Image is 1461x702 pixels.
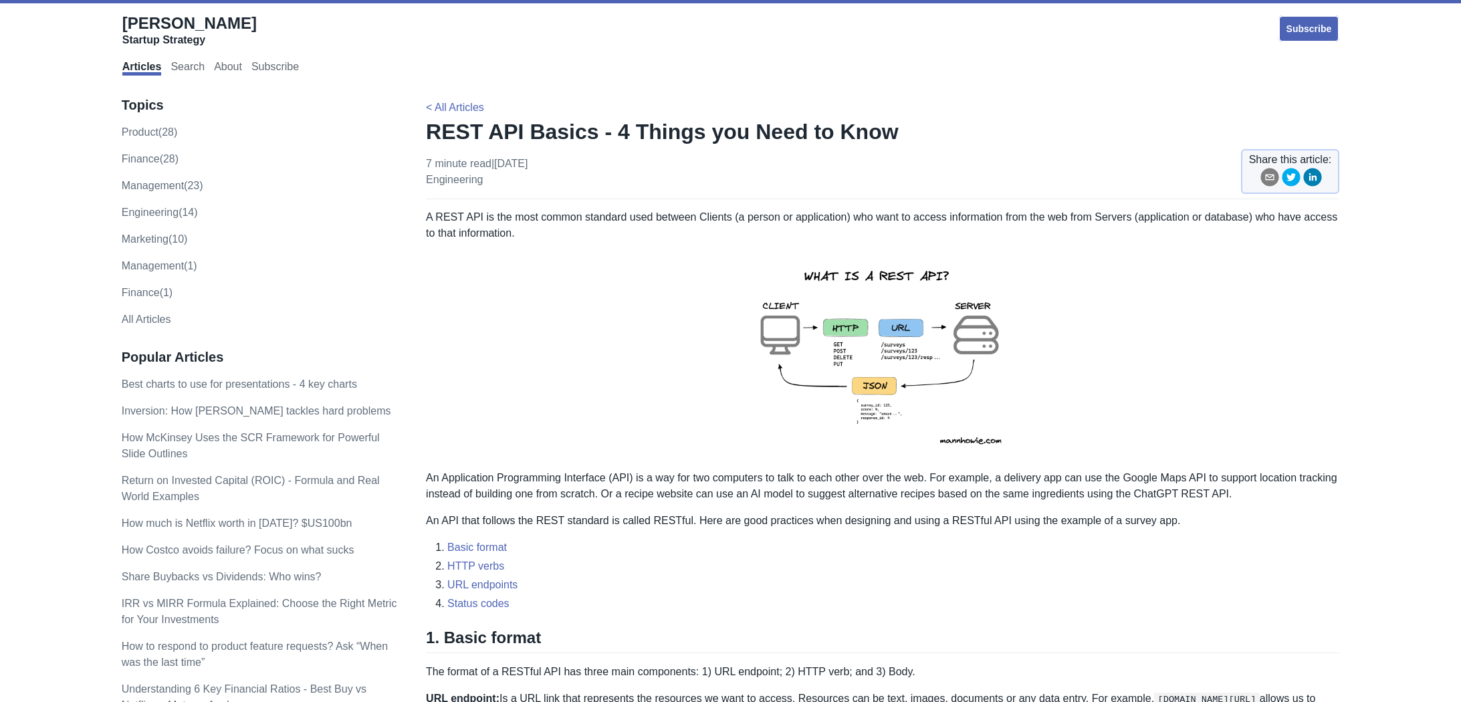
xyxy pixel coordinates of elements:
[426,118,1339,145] h1: REST API Basics - 4 Things you Need to Know
[447,542,507,553] a: Basic format
[122,517,352,529] a: How much is Netflix worth in [DATE]? $US100bn
[426,174,483,185] a: engineering
[426,102,484,113] a: < All Articles
[122,61,162,76] a: Articles
[122,13,257,47] a: [PERSON_NAME]Startup Strategy
[122,180,203,191] a: management(23)
[122,349,398,366] h3: Popular Articles
[122,207,198,218] a: engineering(14)
[1260,168,1279,191] button: email
[736,252,1029,459] img: rest-api
[122,640,388,668] a: How to respond to product feature requests? Ask “When was the last time”
[214,61,242,76] a: About
[122,14,257,32] span: [PERSON_NAME]
[426,513,1339,529] p: An API that follows the REST standard is called RESTful. Here are good practices when designing a...
[122,153,179,164] a: finance(28)
[426,209,1339,241] p: A REST API is the most common standard used between Clients (a person or application) who want to...
[1282,168,1301,191] button: twitter
[122,126,178,138] a: product(28)
[447,579,518,590] a: URL endpoints
[447,598,510,609] a: Status codes
[426,664,1339,680] p: The format of a RESTful API has three main components: 1) URL endpoint; 2) HTTP verb; and 3) Body.
[122,287,173,298] a: Finance(1)
[122,432,380,459] a: How McKinsey Uses the SCR Framework for Powerful Slide Outlines
[426,470,1339,502] p: An Application Programming Interface (API) is a way for two computers to talk to each other over ...
[122,378,357,390] a: Best charts to use for presentations - 4 key charts
[1249,152,1332,168] span: Share this article:
[122,233,188,245] a: marketing(10)
[251,61,299,76] a: Subscribe
[122,598,397,625] a: IRR vs MIRR Formula Explained: Choose the Right Metric for Your Investments
[1278,15,1340,42] a: Subscribe
[447,560,504,572] a: HTTP verbs
[122,33,257,47] div: Startup Strategy
[122,260,197,271] a: Management(1)
[122,544,354,556] a: How Costco avoids failure? Focus on what sucks
[426,628,1339,653] h2: 1. Basic format
[171,61,205,76] a: Search
[122,475,380,502] a: Return on Invested Capital (ROIC) - Formula and Real World Examples
[122,405,391,417] a: Inversion: How [PERSON_NAME] tackles hard problems
[426,156,528,188] p: 7 minute read | [DATE]
[122,571,322,582] a: Share Buybacks vs Dividends: Who wins?
[122,314,171,325] a: All Articles
[1303,168,1322,191] button: linkedin
[122,97,398,114] h3: Topics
